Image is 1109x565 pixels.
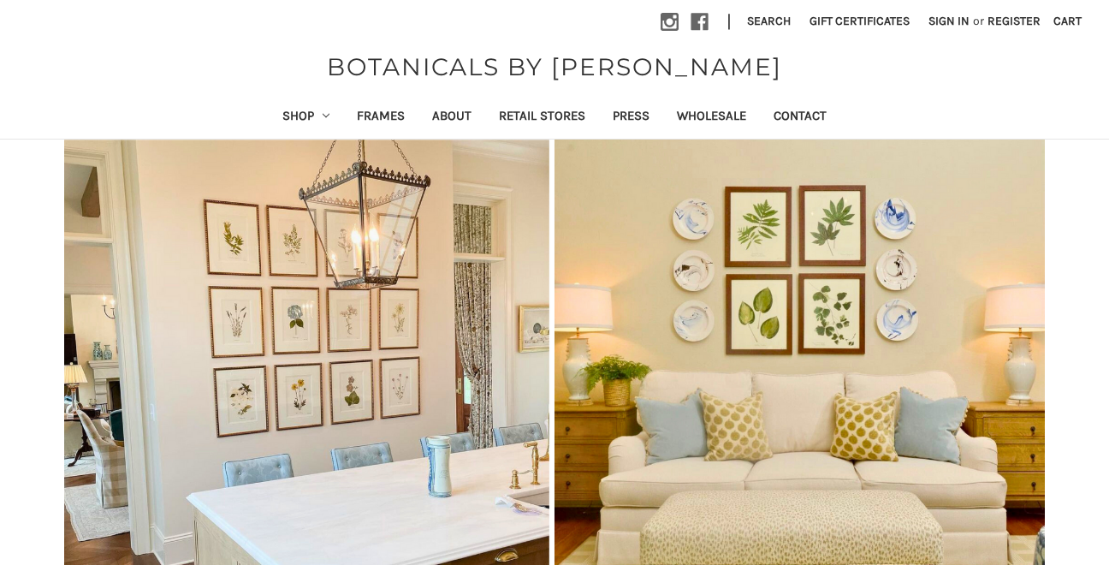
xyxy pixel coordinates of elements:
a: BOTANICALS BY [PERSON_NAME] [318,49,791,85]
a: About [418,97,485,139]
a: Wholesale [663,97,760,139]
span: or [971,12,986,30]
li: | [721,9,738,36]
a: Frames [343,97,418,139]
span: Cart [1053,14,1082,28]
a: Contact [760,97,840,139]
a: Press [599,97,663,139]
a: Shop [269,97,344,139]
a: Retail Stores [485,97,599,139]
